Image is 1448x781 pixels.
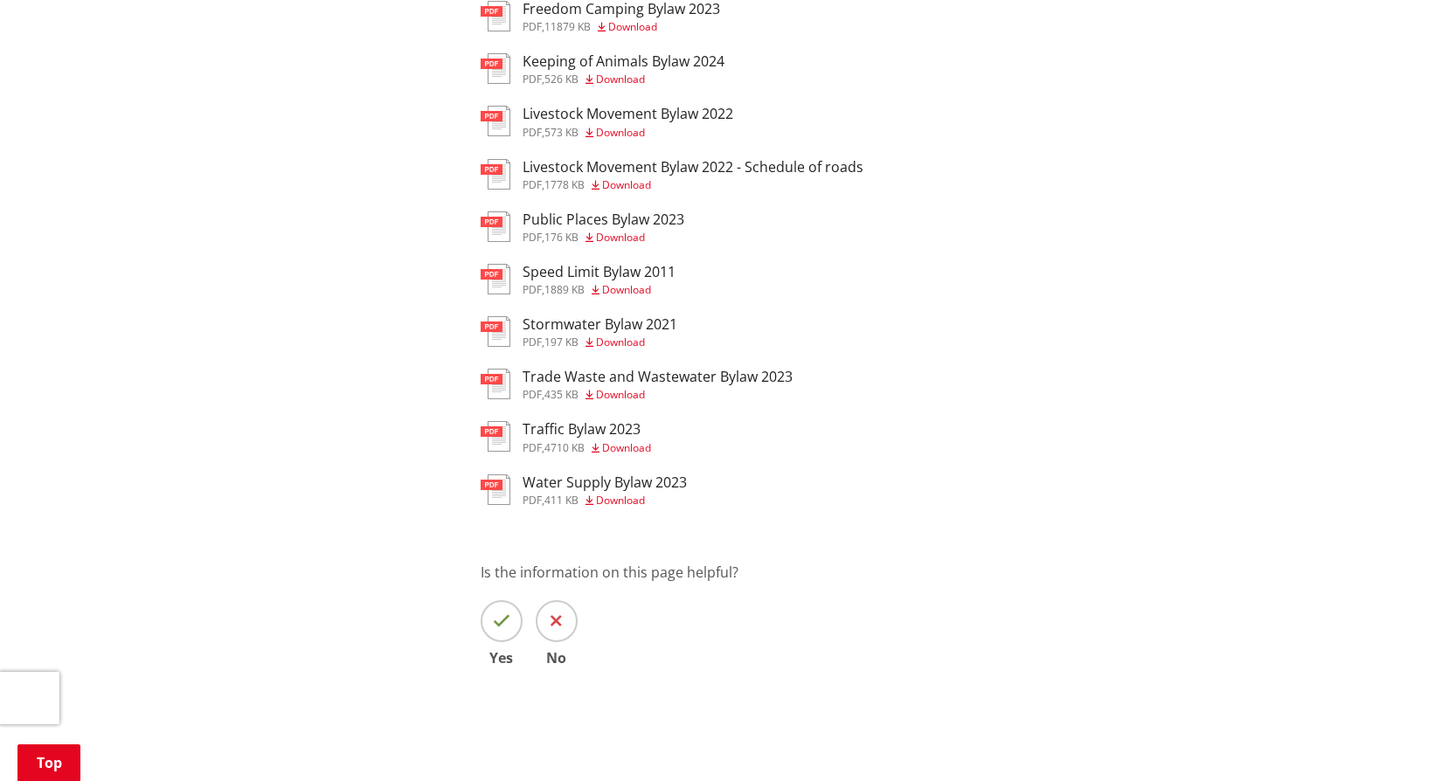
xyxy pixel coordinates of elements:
span: Download [602,282,651,297]
span: 176 KB [544,230,579,245]
h3: Traffic Bylaw 2023 [523,421,651,438]
span: Download [596,387,645,402]
p: Is the information on this page helpful? [481,562,1225,583]
h3: Freedom Camping Bylaw 2023 [523,1,720,17]
span: pdf [523,125,542,140]
div: , [523,22,720,32]
a: Speed Limit Bylaw 2011 pdf,1889 KB Download [481,264,676,295]
h3: Speed Limit Bylaw 2011 [523,264,676,280]
h3: Water Supply Bylaw 2023 [523,474,687,491]
span: Yes [481,651,523,665]
div: , [523,390,793,400]
img: document-pdf.svg [481,106,510,136]
span: Download [602,440,651,455]
span: pdf [523,335,542,349]
span: 435 KB [544,387,579,402]
img: document-pdf.svg [481,211,510,242]
span: pdf [523,440,542,455]
h3: Livestock Movement Bylaw 2022 - Schedule of roads [523,159,863,176]
span: Download [602,177,651,192]
a: Keeping of Animals Bylaw 2024 pdf,526 KB Download [481,53,724,85]
span: 526 KB [544,72,579,86]
span: 11879 KB [544,19,591,34]
span: 1778 KB [544,177,585,192]
h3: Trade Waste and Wastewater Bylaw 2023 [523,369,793,385]
img: document-pdf.svg [481,53,510,84]
a: Water Supply Bylaw 2023 pdf,411 KB Download [481,474,687,506]
span: 573 KB [544,125,579,140]
div: , [523,180,863,190]
a: Top [17,744,80,781]
span: pdf [523,282,542,297]
h3: Livestock Movement Bylaw 2022 [523,106,733,122]
span: 4710 KB [544,440,585,455]
div: , [523,74,724,85]
iframe: Messenger Launcher [1368,708,1431,771]
h3: Keeping of Animals Bylaw 2024 [523,53,724,70]
span: Download [596,335,645,349]
img: document-pdf.svg [481,369,510,399]
a: Freedom Camping Bylaw 2023 pdf,11879 KB Download [481,1,720,32]
div: , [523,285,676,295]
img: document-pdf.svg [481,1,510,31]
span: 411 KB [544,493,579,508]
a: Stormwater Bylaw 2021 pdf,197 KB Download [481,316,677,348]
div: , [523,128,733,138]
span: pdf [523,72,542,86]
img: document-pdf.svg [481,474,510,505]
span: Download [596,125,645,140]
a: Livestock Movement Bylaw 2022 pdf,573 KB Download [481,106,733,137]
img: document-pdf.svg [481,316,510,347]
span: pdf [523,493,542,508]
a: Trade Waste and Wastewater Bylaw 2023 pdf,435 KB Download [481,369,793,400]
span: Download [596,230,645,245]
h3: Stormwater Bylaw 2021 [523,316,677,333]
span: pdf [523,177,542,192]
div: , [523,443,651,453]
img: document-pdf.svg [481,421,510,452]
h3: Public Places Bylaw 2023 [523,211,684,228]
a: Public Places Bylaw 2023 pdf,176 KB Download [481,211,684,243]
a: Livestock Movement Bylaw 2022 - Schedule of roads pdf,1778 KB Download [481,159,863,190]
span: 1889 KB [544,282,585,297]
span: pdf [523,230,542,245]
div: , [523,337,677,348]
div: , [523,232,684,243]
span: Download [608,19,657,34]
img: document-pdf.svg [481,159,510,190]
span: Download [596,72,645,86]
span: 197 KB [544,335,579,349]
span: pdf [523,387,542,402]
span: Download [596,493,645,508]
div: , [523,495,687,506]
img: document-pdf.svg [481,264,510,294]
span: pdf [523,19,542,34]
span: No [536,651,578,665]
a: Traffic Bylaw 2023 pdf,4710 KB Download [481,421,651,453]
